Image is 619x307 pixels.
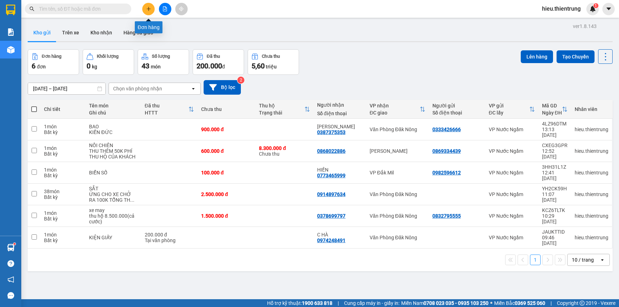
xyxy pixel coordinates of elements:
div: Chưa thu [201,106,252,112]
strong: 1900 633 818 [302,300,332,306]
span: copyright [580,301,585,306]
div: THU THÊM 50K PHÍ THU HỘ CỦA KHÁCH [89,148,137,160]
span: Miền Nam [401,299,488,307]
div: 11:07 [DATE] [542,191,568,203]
div: VP Nước Ngầm [489,148,535,154]
div: VP Nước Ngầm [489,191,535,197]
div: 0974248491 [317,238,346,243]
button: Kho nhận [85,24,118,41]
button: Khối lượng0kg [83,49,134,75]
div: 2.500.000 đ [201,191,252,197]
svg: open [190,86,196,91]
span: message [7,292,14,299]
button: Chưa thu5,60 triệu [248,49,299,75]
div: Khối lượng [97,54,118,59]
div: ĐC lấy [489,110,529,116]
span: hieu.thientrung [536,4,586,13]
button: Tạo Chuyến [557,50,595,63]
button: Đơn hàng6đơn [28,49,79,75]
div: 1 món [44,145,82,151]
div: BIỂN SỐ [89,170,137,175]
span: triệu [266,64,277,69]
div: 12:41 [DATE] [542,170,568,181]
div: Bất kỳ [44,151,82,157]
div: VP Đắk Mil [370,170,425,175]
div: Người nhận [317,102,363,108]
div: hieu.thientrung [575,191,608,197]
div: hieu.thientrung [575,235,608,240]
div: 4LZ96DTM [542,121,568,127]
div: Người gửi [432,103,482,108]
div: ver 1.8.143 [573,22,597,30]
div: hieu.thientrung [575,170,608,175]
img: warehouse-icon [7,46,15,54]
div: 0832795555 [432,213,461,219]
div: 3HH31L1Z [542,164,568,170]
div: 8.300.000 đ [259,145,310,151]
img: warehouse-icon [7,244,15,251]
button: caret-down [602,3,615,15]
div: Bất kỳ [44,238,82,243]
span: ⚪️ [490,302,492,305]
button: Số lượng43món [138,49,189,75]
div: 0868022886 [317,148,346,154]
div: hieu.thientrung [575,213,608,219]
strong: 0369 525 060 [515,300,545,306]
div: 900.000 đ [201,127,252,132]
div: Chi tiết [44,106,82,112]
span: notification [7,276,14,283]
th: Toggle SortBy [141,100,198,119]
div: VP nhận [370,103,420,108]
div: Chọn văn phòng nhận [113,85,162,92]
svg: open [599,257,605,263]
span: file-add [162,6,167,11]
div: Đã thu [145,103,188,108]
div: Mã GD [542,103,562,108]
button: 1 [530,255,541,265]
div: Bất kỳ [44,129,82,135]
div: BAO [89,124,137,129]
img: icon-new-feature [590,6,596,12]
div: 10:29 [DATE] [542,213,568,224]
span: 6 [32,62,35,70]
div: 100.000 đ [201,170,252,175]
span: ... [130,197,134,203]
span: 0 [87,62,90,70]
button: Kho gửi [28,24,56,41]
div: HIỀN [317,167,363,173]
button: Lên hàng [521,50,553,63]
div: Đã thu [207,54,220,59]
div: Tên món [89,103,137,108]
span: plus [146,6,151,11]
div: Bất kỳ [44,216,82,222]
span: | [551,299,552,307]
div: VP Nước Ngầm [489,170,535,175]
span: aim [179,6,184,11]
div: 1 món [44,210,82,216]
div: 0869334439 [432,148,461,154]
span: 1 [595,3,597,8]
div: Số điện thoại [317,111,363,116]
div: ĐC giao [370,110,420,116]
span: Miền Bắc [494,299,545,307]
div: VP Nước Ngầm [489,213,535,219]
span: 5,60 [252,62,265,70]
div: 38 món [44,189,82,194]
span: Cung cấp máy in - giấy in: [344,299,399,307]
div: Ghi chú [89,110,137,116]
span: caret-down [606,6,612,12]
span: 43 [142,62,149,70]
div: Bất kỳ [44,173,82,178]
div: 0773465999 [317,173,346,178]
div: xe may [89,207,137,213]
span: 200.000 [197,62,222,70]
button: plus [142,3,155,15]
button: file-add [159,3,171,15]
input: Select a date range. [28,83,105,94]
div: Văn Phòng Đăk Nông [370,191,425,197]
div: KIỆN GIẤY [89,235,137,240]
div: 1 món [44,232,82,238]
div: Bất kỳ [44,194,82,200]
div: hieu.thientrung [575,127,608,132]
div: Trạng thái [259,110,304,116]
